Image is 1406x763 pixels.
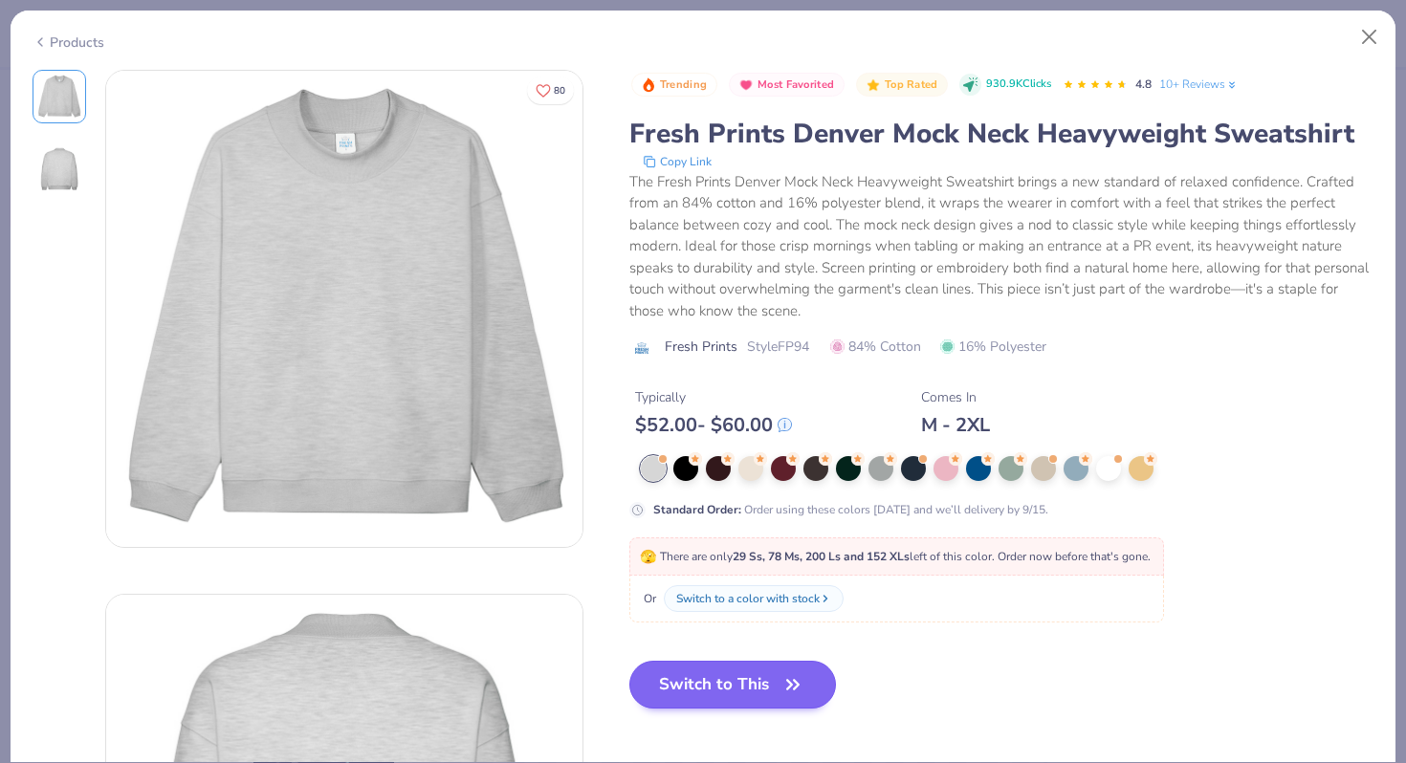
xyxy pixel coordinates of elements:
div: $ 52.00 - $ 60.00 [635,413,792,437]
div: The Fresh Prints Denver Mock Neck Heavyweight Sweatshirt brings a new standard of relaxed confide... [629,171,1374,322]
div: Comes In [921,387,990,407]
div: 4.8 Stars [1063,70,1128,100]
span: Style FP94 [747,337,809,357]
button: Badge Button [631,73,717,98]
span: Top Rated [885,79,938,90]
span: Fresh Prints [665,337,737,357]
span: 🫣 [640,548,656,566]
img: Back [36,146,82,192]
div: Switch to a color with stock [676,590,820,607]
img: Front [36,74,82,120]
span: 4.8 [1135,76,1152,92]
span: There are only left of this color. Order now before that's gone. [640,549,1151,564]
div: Typically [635,387,792,407]
button: Like [527,76,574,104]
img: Most Favorited sort [738,77,754,93]
span: 930.9K Clicks [986,76,1051,93]
span: Most Favorited [758,79,834,90]
img: Front [106,71,582,547]
button: copy to clipboard [637,152,717,171]
img: Top Rated sort [866,77,881,93]
div: Products [33,33,104,53]
button: Switch to a color with stock [664,585,844,612]
img: brand logo [629,340,655,356]
button: Badge Button [856,73,948,98]
strong: 29 Ss, 78 Ms, 200 Ls and 152 XLs [733,549,910,564]
div: Fresh Prints Denver Mock Neck Heavyweight Sweatshirt [629,116,1374,152]
button: Close [1351,19,1388,55]
div: Order using these colors [DATE] and we’ll delivery by 9/15. [653,501,1048,518]
span: 16% Polyester [940,337,1046,357]
span: 80 [554,86,565,96]
strong: Standard Order : [653,502,741,517]
span: Trending [660,79,707,90]
span: Or [640,590,656,607]
div: M - 2XL [921,413,990,437]
a: 10+ Reviews [1159,76,1239,93]
span: 84% Cotton [830,337,921,357]
img: Trending sort [641,77,656,93]
button: Switch to This [629,661,837,708]
button: Badge Button [729,73,845,98]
